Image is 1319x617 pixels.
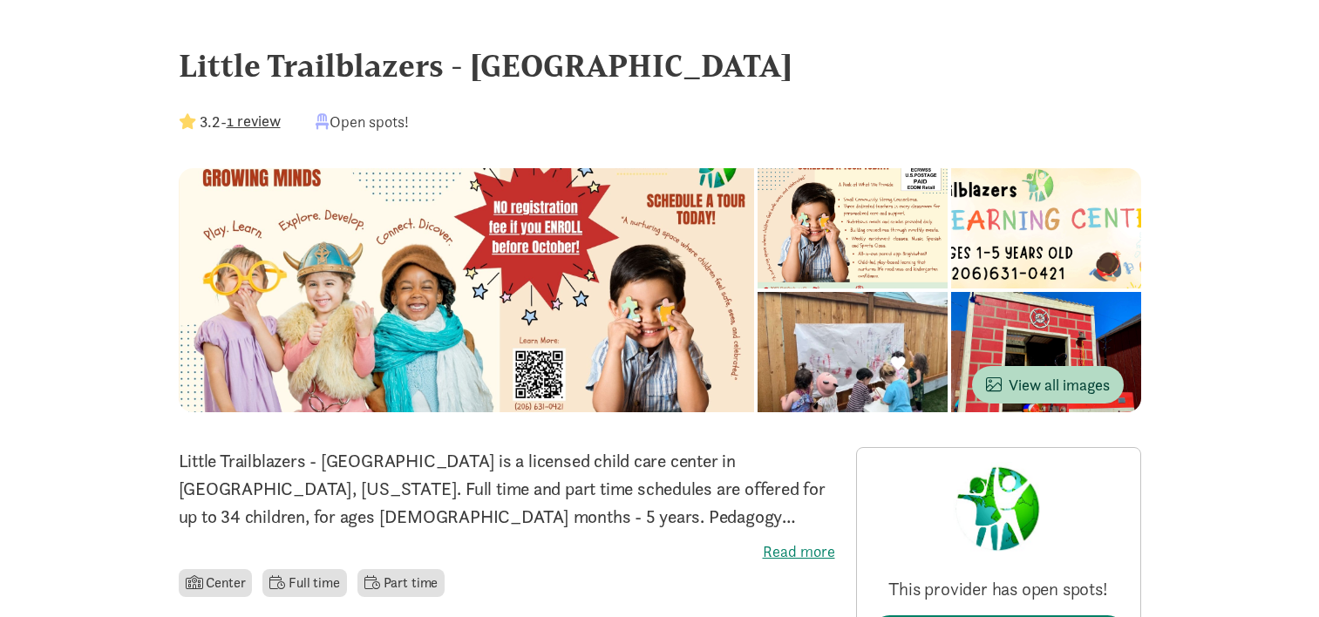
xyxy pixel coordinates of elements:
li: Full time [262,569,346,597]
strong: 3.2 [200,112,221,132]
span: View all images [986,373,1110,397]
p: This provider has open spots! [871,577,1126,601]
li: Center [179,569,253,597]
label: Read more [179,541,835,562]
img: Provider logo [950,462,1046,556]
button: 1 review [227,109,281,132]
button: View all images [972,366,1124,403]
li: Part time [357,569,445,597]
div: - [179,110,281,133]
div: Open spots! [316,110,409,133]
p: Little Trailblazers - [GEOGRAPHIC_DATA] is a licensed child care center in [GEOGRAPHIC_DATA], [US... [179,447,835,531]
div: Little Trailblazers - [GEOGRAPHIC_DATA] [179,42,1141,89]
